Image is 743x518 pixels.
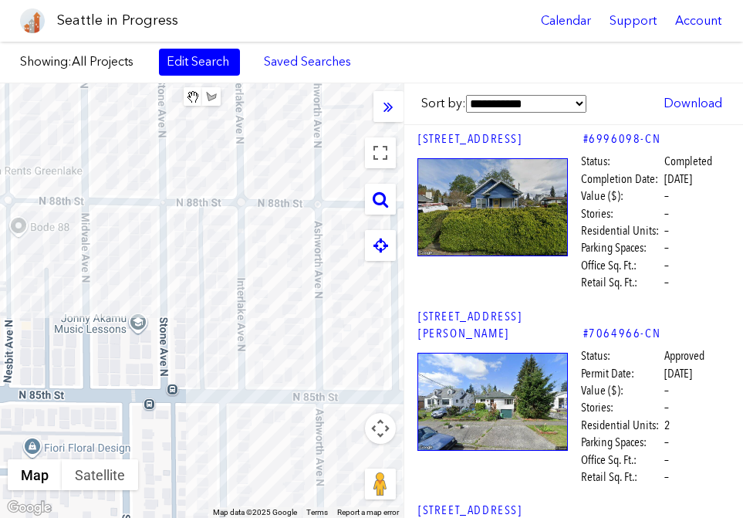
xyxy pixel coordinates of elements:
[664,469,669,486] span: –
[656,90,730,117] a: Download
[417,353,568,451] img: 8815_DENSMORE_AVE_N_SEATTLE.jpg
[581,257,662,274] span: Office Sq. Ft.:
[664,399,669,416] span: –
[581,239,662,256] span: Parking Spaces:
[581,417,662,434] span: Residential Units:
[159,49,240,75] a: Edit Search
[20,8,45,33] img: favicon-96x96.png
[20,53,144,70] label: Showing:
[581,222,662,239] span: Residential Units:
[581,153,662,170] span: Status:
[581,347,662,364] span: Status:
[581,188,662,205] span: Value ($):
[581,205,662,222] span: Stories:
[581,434,662,451] span: Parking Spaces:
[664,452,669,469] span: –
[664,257,669,274] span: –
[184,87,202,106] button: Stop drawing
[418,130,579,147] a: [STREET_ADDRESS]
[664,239,669,256] span: –
[664,171,692,188] span: [DATE]
[62,459,138,490] button: Show satellite imagery
[581,452,662,469] span: Office Sq. Ft.:
[421,95,586,113] label: Sort by:
[213,508,297,516] span: Map data ©2025 Google
[306,508,328,516] a: Terms
[581,274,662,291] span: Retail Sq. Ft.:
[583,325,661,342] a: #7064966-CN
[202,87,221,106] button: Draw a shape
[72,54,133,69] span: All Projects
[664,347,704,364] span: Approved
[664,365,692,382] span: [DATE]
[466,95,586,113] select: Sort by:
[365,137,396,168] button: Toggle fullscreen view
[664,153,712,170] span: Completed
[583,130,661,147] a: #6996098-CN
[8,459,62,490] button: Show street map
[255,49,360,75] a: Saved Searches
[581,171,662,188] span: Completion Date:
[418,308,579,343] a: [STREET_ADDRESS][PERSON_NAME]
[581,399,662,416] span: Stories:
[365,469,396,499] button: Drag Pegman onto the map to open Street View
[664,188,669,205] span: –
[664,274,669,291] span: –
[337,508,399,516] a: Report a map error
[4,498,55,518] a: Open this area in Google Maps (opens a new window)
[581,469,662,486] span: Retail Sq. Ft.:
[664,417,670,434] span: 2
[664,434,669,451] span: –
[57,11,178,30] h1: Seattle in Progress
[4,498,55,518] img: Google
[417,158,568,256] img: 1516_N_85TH_ST_SEATTLE.jpg
[581,365,662,382] span: Permit Date:
[581,382,662,399] span: Value ($):
[664,205,669,222] span: –
[365,413,396,444] button: Map camera controls
[664,382,669,399] span: –
[664,222,669,239] span: –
